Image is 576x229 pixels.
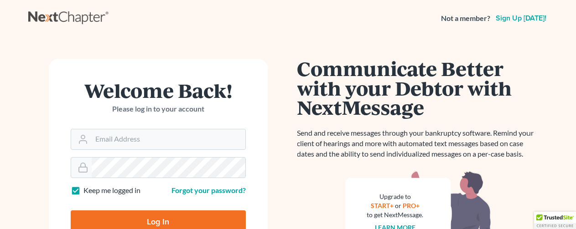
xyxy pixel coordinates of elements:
div: TrustedSite Certified [534,212,576,229]
a: PRO+ [403,202,420,209]
a: Sign up [DATE]! [494,15,548,22]
h1: Welcome Back! [71,81,246,100]
p: Send and receive messages through your bankruptcy software. Remind your client of hearings and mo... [297,128,539,159]
a: START+ [371,202,394,209]
h1: Communicate Better with your Debtor with NextMessage [297,59,539,117]
label: Keep me logged in [83,185,140,196]
div: to get NextMessage. [367,210,424,219]
strong: Not a member? [441,13,490,24]
p: Please log in to your account [71,104,246,114]
a: Forgot your password? [171,186,246,194]
input: Email Address [92,129,245,149]
div: Upgrade to [367,192,424,201]
span: or [395,202,401,209]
